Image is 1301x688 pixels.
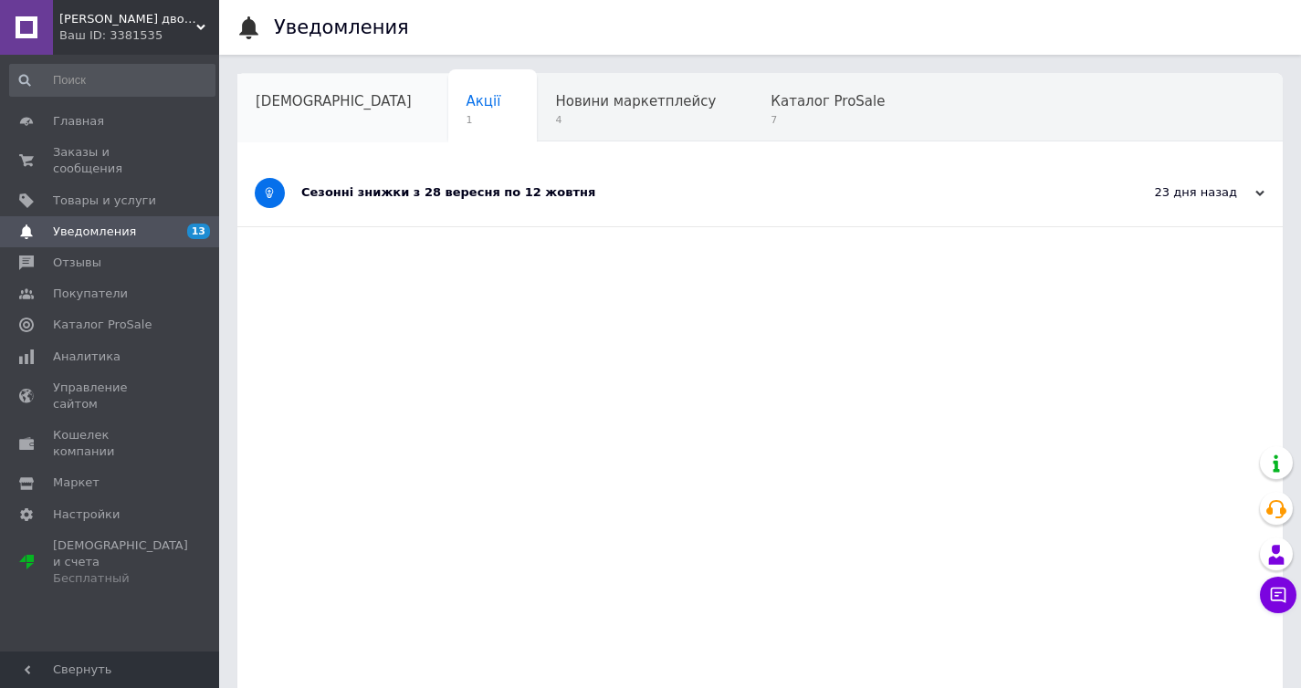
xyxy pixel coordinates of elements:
h1: Уведомления [274,16,409,38]
span: 13 [187,224,210,239]
span: Аналитика [53,349,121,365]
span: Товары и услуги [53,193,156,209]
span: [DEMOGRAPHIC_DATA] и счета [53,537,188,588]
button: Чат с покупателем [1260,577,1296,613]
span: Акції [467,93,501,109]
span: 4 [555,113,716,127]
span: Уведомления [53,224,136,240]
span: Отзывы [53,255,101,271]
span: Садовий дворик [59,11,196,27]
span: Маркет [53,474,100,491]
span: Управление сайтом [53,380,169,412]
span: Кошелек компании [53,427,169,460]
span: [DEMOGRAPHIC_DATA] [256,93,412,109]
div: Бесплатный [53,570,188,587]
span: Покупатели [53,286,128,302]
div: 23 дня назад [1082,184,1264,201]
span: Каталог ProSale [771,93,885,109]
span: Новини маркетплейсу [555,93,716,109]
span: Настройки [53,506,120,523]
span: Заказы и сообщения [53,144,169,177]
div: Ваш ID: 3381535 [59,27,219,44]
span: 1 [467,113,501,127]
span: 7 [771,113,885,127]
div: Сезонні знижки з 28 вересня по 12 жовтня [301,184,1082,201]
span: Каталог ProSale [53,317,152,333]
input: Поиск [9,64,215,97]
span: Главная [53,113,104,130]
